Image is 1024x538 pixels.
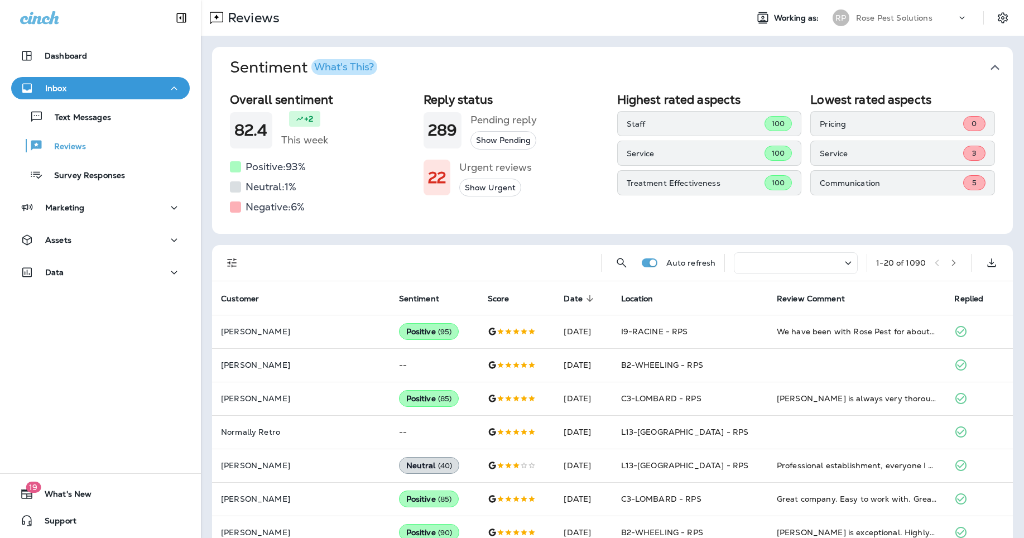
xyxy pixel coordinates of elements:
[772,148,785,158] span: 100
[777,460,937,471] div: Professional establishment, everyone I encountered conducted themselves in a kind manner. As for ...
[621,326,688,337] span: I9-RACINE - RPS
[564,294,597,304] span: Date
[221,528,381,537] p: [PERSON_NAME]
[772,178,785,188] span: 100
[33,516,76,530] span: Support
[621,393,701,403] span: C3-LOMBARD - RPS
[45,51,87,60] p: Dashboard
[246,198,305,216] h5: Negative: 6 %
[774,13,821,23] span: Working as:
[33,489,92,503] span: What's New
[221,461,381,470] p: [PERSON_NAME]
[399,457,460,474] div: Neutral
[555,382,612,415] td: [DATE]
[438,327,452,337] span: ( 95 )
[11,229,190,251] button: Assets
[610,252,633,274] button: Search Reviews
[311,59,377,75] button: What's This?
[777,294,845,304] span: Review Comment
[281,131,328,149] h5: This week
[555,482,612,516] td: [DATE]
[621,527,703,537] span: B2-WHEELING - RPS
[470,111,537,129] h5: Pending reply
[621,360,703,370] span: B2-WHEELING - RPS
[980,252,1003,274] button: Export as CSV
[424,93,608,107] h2: Reply status
[390,415,479,449] td: --
[221,361,381,369] p: [PERSON_NAME]
[221,252,243,274] button: Filters
[820,149,963,158] p: Service
[488,294,524,304] span: Score
[11,483,190,505] button: 19What's New
[43,142,86,152] p: Reviews
[488,294,509,304] span: Score
[166,7,197,29] button: Collapse Sidebar
[11,105,190,128] button: Text Messages
[428,169,446,187] h1: 22
[399,294,454,304] span: Sentiment
[45,236,71,244] p: Assets
[221,294,273,304] span: Customer
[399,294,439,304] span: Sentiment
[428,121,457,140] h1: 289
[234,121,268,140] h1: 82.4
[470,131,536,150] button: Show Pending
[399,323,459,340] div: Positive
[44,113,111,123] p: Text Messages
[11,77,190,99] button: Inbox
[11,196,190,219] button: Marketing
[555,415,612,449] td: [DATE]
[26,482,41,493] span: 19
[617,93,802,107] h2: Highest rated aspects
[246,158,306,176] h5: Positive: 93 %
[627,149,765,158] p: Service
[621,294,653,304] span: Location
[777,493,937,505] div: Great company. Easy to work with. Great service.
[772,119,785,128] span: 100
[621,427,749,437] span: L13-[GEOGRAPHIC_DATA] - RPS
[856,13,932,22] p: Rose Pest Solutions
[777,294,859,304] span: Review Comment
[438,461,453,470] span: ( 40 )
[627,119,765,128] p: Staff
[11,163,190,186] button: Survey Responses
[230,58,377,77] h1: Sentiment
[666,258,716,267] p: Auto refresh
[11,45,190,67] button: Dashboard
[212,88,1013,234] div: SentimentWhat's This?
[221,494,381,503] p: [PERSON_NAME]
[399,390,459,407] div: Positive
[972,148,977,158] span: 3
[621,494,701,504] span: C3-LOMBARD - RPS
[954,294,983,304] span: Replied
[876,258,926,267] div: 1 - 20 of 1090
[438,494,452,504] span: ( 85 )
[777,326,937,337] div: We have been with Rose Pest for about 4-5 years now and are so happy with their service. We have ...
[230,93,415,107] h2: Overall sentiment
[555,315,612,348] td: [DATE]
[221,294,259,304] span: Customer
[221,47,1022,88] button: SentimentWhat's This?
[45,268,64,277] p: Data
[399,491,459,507] div: Positive
[438,394,452,403] span: ( 85 )
[820,119,963,128] p: Pricing
[954,294,998,304] span: Replied
[777,393,937,404] div: Issac is always very thorough and provides great information and insight regarding pests.
[627,179,765,188] p: Treatment Effectiveness
[972,119,977,128] span: 0
[459,158,532,176] h5: Urgent reviews
[993,8,1013,28] button: Settings
[11,134,190,157] button: Reviews
[390,348,479,382] td: --
[820,179,963,188] p: Communication
[314,62,374,72] div: What's This?
[621,460,749,470] span: L13-[GEOGRAPHIC_DATA] - RPS
[43,171,125,181] p: Survey Responses
[11,510,190,532] button: Support
[621,294,668,304] span: Location
[221,394,381,403] p: [PERSON_NAME]
[833,9,849,26] div: RP
[45,84,66,93] p: Inbox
